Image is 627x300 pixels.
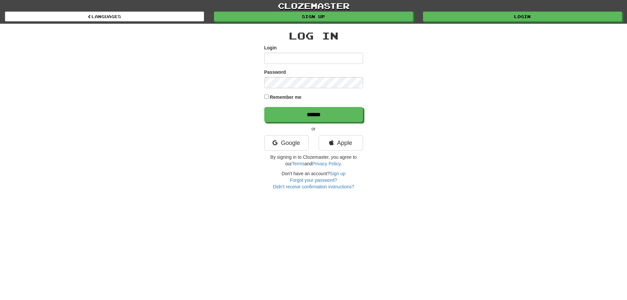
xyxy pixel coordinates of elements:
a: Login [423,12,622,21]
a: Sign up [330,171,345,176]
a: Apple [319,135,363,150]
a: Sign up [214,12,413,21]
a: Google [264,135,309,150]
h2: Log In [264,30,363,41]
label: Login [264,44,277,51]
a: Forgot your password? [290,177,337,183]
a: Terms [292,161,304,166]
p: or [264,125,363,132]
a: Privacy Policy [312,161,340,166]
label: Password [264,69,286,75]
label: Remember me [270,94,301,100]
a: Languages [5,12,204,21]
p: By signing in to Clozemaster, you agree to our and . [264,154,363,167]
div: Don't have an account? [264,170,363,190]
a: Didn't receive confirmation instructions? [273,184,354,189]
